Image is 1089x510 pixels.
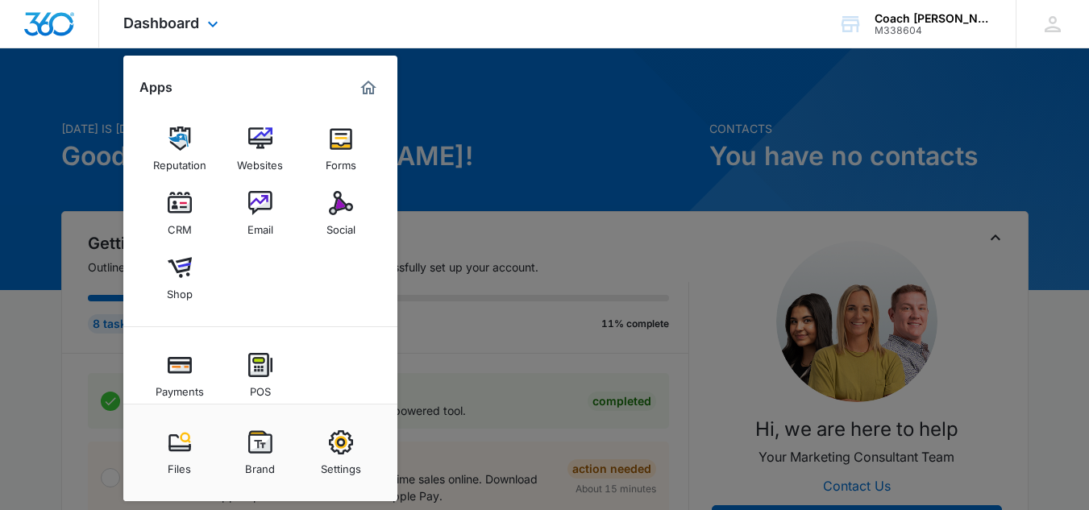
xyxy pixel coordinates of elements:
[123,15,199,31] span: Dashboard
[153,151,206,172] div: Reputation
[875,12,992,25] div: account name
[247,215,273,236] div: Email
[310,118,372,180] a: Forms
[230,422,291,483] a: Brand
[245,454,275,475] div: Brand
[230,345,291,406] a: POS
[149,247,210,309] a: Shop
[237,151,283,172] div: Websites
[250,377,271,398] div: POS
[326,215,355,236] div: Social
[149,345,210,406] a: Payments
[168,215,192,236] div: CRM
[230,183,291,244] a: Email
[149,422,210,483] a: Files
[149,183,210,244] a: CRM
[156,377,204,398] div: Payments
[321,454,361,475] div: Settings
[326,151,356,172] div: Forms
[355,75,381,101] a: Marketing 360® Dashboard
[310,422,372,483] a: Settings
[168,454,191,475] div: Files
[230,118,291,180] a: Websites
[875,25,992,36] div: account id
[167,280,193,301] div: Shop
[139,80,172,95] h2: Apps
[310,183,372,244] a: Social
[149,118,210,180] a: Reputation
